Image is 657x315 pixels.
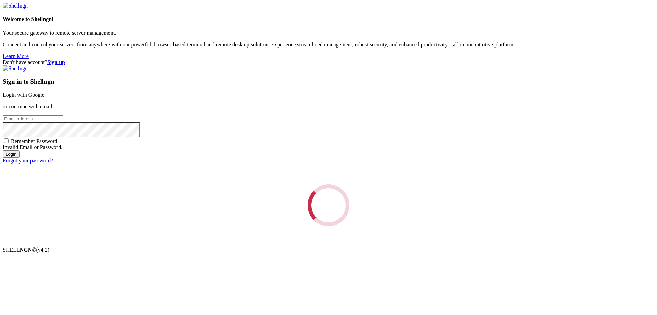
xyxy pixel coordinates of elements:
img: Shellngn [3,3,28,9]
b: NGN [20,247,32,253]
div: Invalid Email or Password. [3,144,654,150]
h3: Sign in to Shellngn [3,78,654,85]
p: Connect and control your servers from anywhere with our powerful, browser-based terminal and remo... [3,41,654,48]
h4: Welcome to Shellngn! [3,16,654,22]
input: Remember Password [4,138,9,143]
span: SHELL © [3,247,49,253]
a: Sign up [47,59,65,65]
span: Remember Password [11,138,57,144]
input: Login [3,150,20,158]
p: Your secure gateway to remote server management. [3,30,654,36]
input: Email address [3,115,63,122]
p: or continue with email: [3,104,654,110]
a: Forgot your password? [3,158,53,163]
a: Login with Google [3,92,44,98]
span: 4.2.0 [36,247,50,253]
img: Shellngn [3,65,28,72]
div: Don't have account? [3,59,654,65]
div: Loading... [306,182,351,228]
a: Learn More [3,53,29,59]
